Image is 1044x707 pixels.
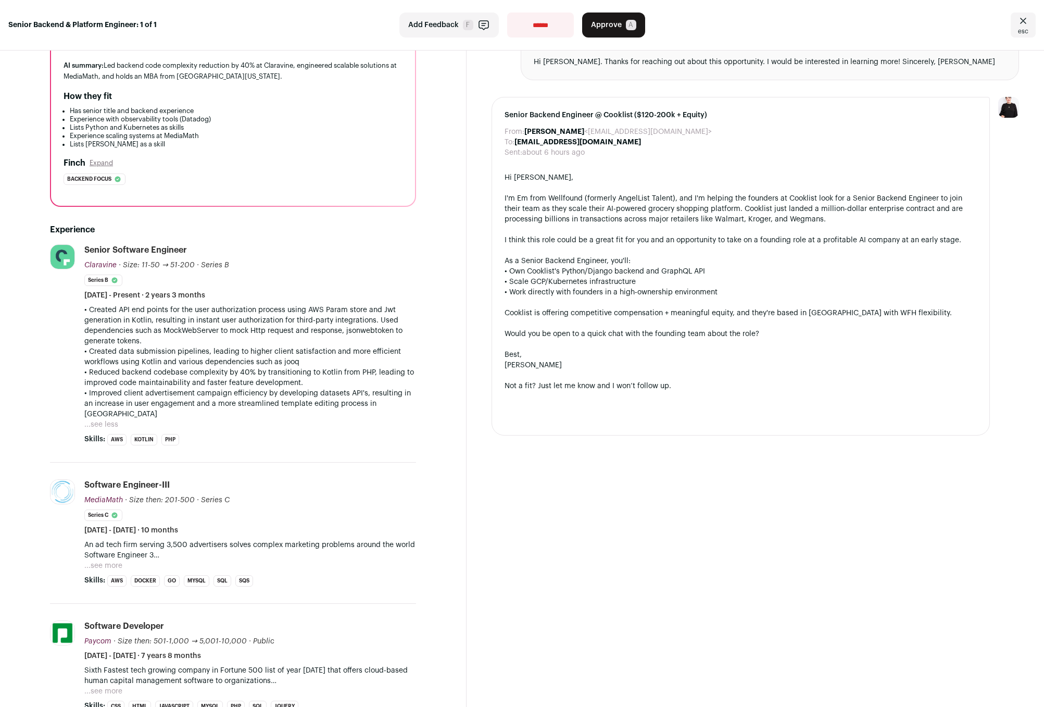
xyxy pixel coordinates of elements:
p: • Created data submission pipelines, leading to higher client satisfaction and more efficient wor... [84,346,416,367]
li: Docker [131,575,160,587]
dt: Sent: [505,147,522,158]
a: Close [1011,13,1036,38]
h2: How they fit [64,90,112,103]
span: A [626,20,636,30]
li: Go [164,575,180,587]
div: Best, [505,350,977,360]
button: ...see more [84,686,122,697]
div: Hi [PERSON_NAME]. Thanks for reaching out about this opportunity. I would be interested in learni... [534,57,1006,67]
li: AWS [107,434,127,445]
img: 94ed27e83496eeadec023999fcc120cc21bc05ae2ee9eeb917af8c421c1affe0.jpg [51,480,74,504]
div: Cooklist is offering competitive compensation + meaningful equity, and they're based in [GEOGRAPH... [505,308,977,318]
span: MediaMath [84,497,123,504]
dt: To: [505,137,514,147]
li: SQS [235,575,253,587]
button: ...see more [84,561,122,571]
li: Lists Python and Kubernetes as skills [70,123,402,132]
div: Software Engineer-III [84,479,170,491]
span: Series B [201,262,229,269]
img: 38e2a98e15f3dab7afe3d7c7362822fe385b928df15e6b9392a59a1499abb8f3.jpg [51,621,74,645]
button: Expand [90,159,113,167]
li: Kotlin [131,434,157,445]
div: • Own Cooklist's Python/Django backend and GraphQL API [505,266,977,277]
span: Approve [591,20,622,30]
button: Approve A [582,13,645,38]
span: · [197,260,199,270]
span: F [463,20,473,30]
span: Backend focus [67,174,111,184]
li: AWS [107,575,127,587]
li: MySQL [184,575,209,587]
img: 9240684-medium_jpg [998,97,1019,118]
dd: <[EMAIL_ADDRESS][DOMAIN_NAME]> [524,127,712,137]
div: I'm Em from Wellfound (formerly AngelList Talent), and I'm helping the founders at Cooklist look ... [505,193,977,225]
div: • Work directly with founders in a high-ownership environment [505,287,977,297]
span: [DATE] - [DATE] · 10 months [84,525,178,536]
b: [EMAIL_ADDRESS][DOMAIN_NAME] [514,139,641,146]
li: Series B [84,275,122,286]
p: • Improved client advertisement campaign efficiency by developing datasets API's, resulting in an... [84,388,416,419]
li: Experience scaling systems at MediaMath [70,132,402,140]
span: Skills: [84,434,105,444]
span: · [249,636,251,647]
button: Add Feedback F [399,13,499,38]
h2: Finch [64,157,85,169]
span: · Size: 11-50 → 51-200 [119,262,195,269]
span: esc [1018,27,1028,35]
strong: Senior Backend & Platform Engineer: 1 of 1 [8,20,157,30]
span: Skills: [84,575,105,586]
div: Hi [PERSON_NAME], [505,172,977,183]
div: I think this role could be a great fit for you and an opportunity to take on a founding role at a... [505,235,977,245]
b: [PERSON_NAME] [524,128,584,135]
div: Led backend code complexity reduction by 40% at Claravine, engineered scalable solutions at Media... [64,60,402,82]
li: Series C [84,510,122,521]
li: PHP [161,434,179,445]
span: Claravine [84,262,117,269]
span: AI summary: [64,62,104,69]
span: · Size then: 201-500 [125,497,195,504]
span: [DATE] - [DATE] · 7 years 8 months [84,651,201,661]
div: [PERSON_NAME] [505,360,977,370]
span: Add Feedback [408,20,459,30]
span: Public [253,638,274,645]
dd: about 6 hours ago [522,147,585,158]
span: · [197,495,199,505]
dt: From: [505,127,524,137]
div: • Scale GCP/Kubernetes infrastructure [505,277,977,287]
li: Experience with observability tools (Datadog) [70,115,402,123]
img: 9b667620c8183c2ec3ff738521362d5c3efb514eeda1066a988536b431fd3ead.jpg [51,245,74,269]
li: SQL [213,575,231,587]
span: Senior Backend Engineer @ Cooklist ($120-200k + Equity) [505,110,977,120]
p: An ad tech firm serving 3,500 advertisers solves complex marketing problems around the world Soft... [84,540,416,561]
p: • Created API end points for the user authorization process using AWS Param store and Jwt generat... [84,305,416,346]
li: Lists [PERSON_NAME] as a skill [70,140,402,148]
div: Software Developer [84,621,164,632]
p: • Reduced backend codebase complexity by 40% by transitioning to Kotlin from PHP, leading to impr... [84,367,416,388]
span: · Size then: 501-1,000 → 5,001-10,000 [114,638,247,645]
span: Series C [201,497,230,504]
button: ...see less [84,419,118,430]
div: Not a fit? Just let me know and I won’t follow up. [505,381,977,391]
div: As a Senior Backend Engineer, you'll: [505,256,977,266]
div: Would you be open to a quick chat with the founding team about the role? [505,329,977,339]
div: Senior Software Engineer [84,244,187,256]
p: Sixth Fastest tech growing company in Fortune 500 list of year [DATE] that offers cloud-based hum... [84,665,416,686]
span: [DATE] - Present · 2 years 3 months [84,290,205,301]
li: Has senior title and backend experience [70,107,402,115]
span: Paycom [84,638,111,645]
h2: Experience [50,224,416,236]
